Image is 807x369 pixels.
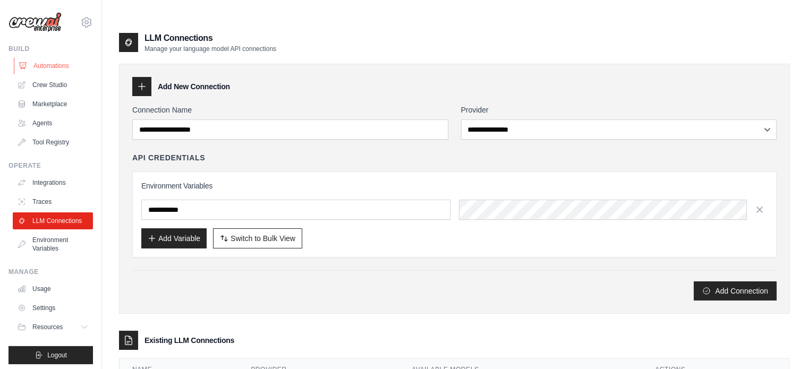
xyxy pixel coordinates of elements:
[13,231,93,257] a: Environment Variables
[141,228,207,248] button: Add Variable
[9,12,62,32] img: Logo
[158,81,230,92] h3: Add New Connection
[13,212,93,229] a: LLM Connections
[132,152,205,163] h4: API Credentials
[461,105,777,115] label: Provider
[9,45,93,53] div: Build
[141,181,768,191] h3: Environment Variables
[145,32,276,45] h2: LLM Connections
[694,281,777,301] button: Add Connection
[47,351,67,359] span: Logout
[9,161,93,170] div: Operate
[13,115,93,132] a: Agents
[13,280,93,297] a: Usage
[13,319,93,336] button: Resources
[231,233,295,244] span: Switch to Bulk View
[13,96,93,113] a: Marketplace
[13,174,93,191] a: Integrations
[14,57,94,74] a: Automations
[32,323,63,331] span: Resources
[132,105,448,115] label: Connection Name
[13,76,93,93] a: Crew Studio
[13,193,93,210] a: Traces
[13,134,93,151] a: Tool Registry
[213,228,302,248] button: Switch to Bulk View
[13,299,93,316] a: Settings
[145,45,276,53] p: Manage your language model API connections
[145,335,234,346] h3: Existing LLM Connections
[9,346,93,364] button: Logout
[9,268,93,276] div: Manage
